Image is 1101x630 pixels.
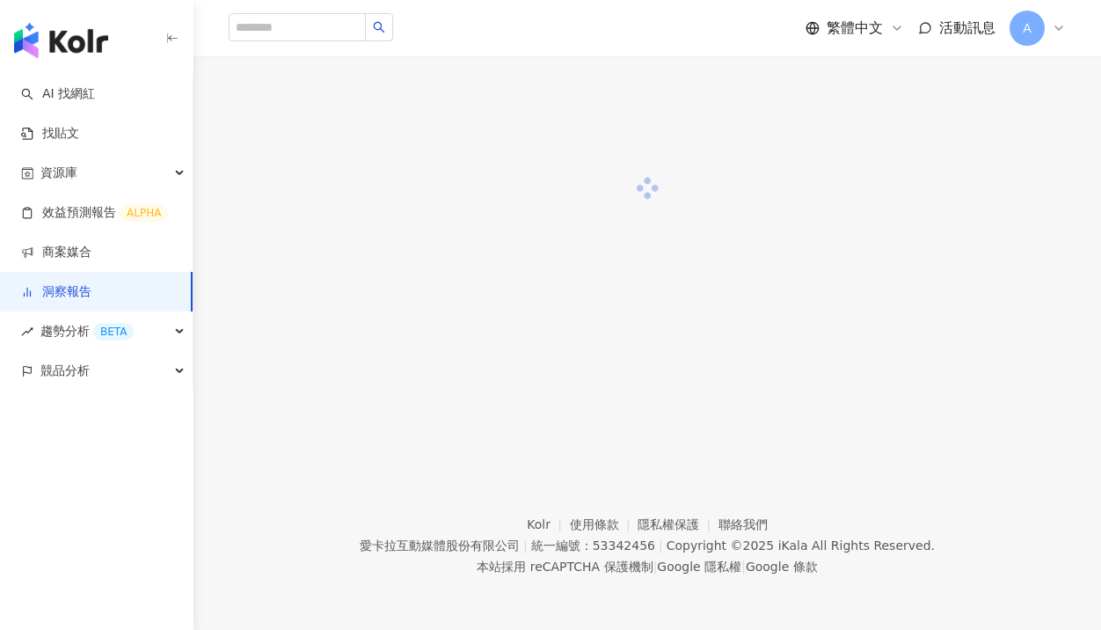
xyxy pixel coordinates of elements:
[373,21,385,33] span: search
[21,283,91,301] a: 洞察報告
[827,18,883,38] span: 繁體中文
[21,204,168,222] a: 效益預測報告ALPHA
[40,311,134,351] span: 趨勢分析
[40,153,77,193] span: 資源庫
[741,560,746,574] span: |
[939,19,995,36] span: 活動訊息
[653,560,658,574] span: |
[531,538,655,553] div: 統一編號：53342456
[93,323,134,341] div: BETA
[40,351,90,391] span: 競品分析
[718,517,768,531] a: 聯絡我們
[638,517,718,531] a: 隱私權保護
[477,556,817,577] span: 本站採用 reCAPTCHA 保護機制
[570,517,638,531] a: 使用條款
[21,244,91,261] a: 商案媒合
[14,23,108,58] img: logo
[659,538,663,553] span: |
[527,517,569,531] a: Kolr
[21,125,79,143] a: 找貼文
[746,560,818,574] a: Google 條款
[21,85,95,103] a: searchAI 找網紅
[21,326,33,338] span: rise
[1023,18,1032,38] span: A
[360,538,520,553] div: 愛卡拉互動媒體股份有限公司
[523,538,528,553] span: |
[778,538,808,553] a: iKala
[667,538,935,553] div: Copyright © 2025 All Rights Reserved.
[657,560,741,574] a: Google 隱私權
